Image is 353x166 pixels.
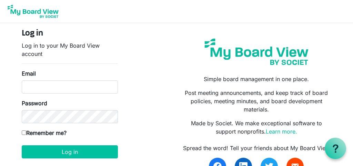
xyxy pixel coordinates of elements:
p: Log in to your My Board View account [22,41,118,58]
label: Password [22,99,47,107]
input: Remember me? [22,130,26,135]
p: Post meeting announcements, and keep track of board policies, meeting minutes, and board developm... [182,89,331,114]
div: Spread the word! Tell your friends about My Board View [182,144,331,152]
p: Simple board management in one place. [182,75,331,83]
label: Email [22,69,36,78]
img: My Board View Logo [6,3,61,20]
a: Learn more. [266,128,297,135]
label: Remember me? [22,129,67,137]
p: Made by Societ. We make exceptional software to support nonprofits. [182,119,331,136]
h4: Log in [22,29,118,39]
button: Log in [22,145,118,158]
img: my-board-view-societ.svg [200,34,313,69]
